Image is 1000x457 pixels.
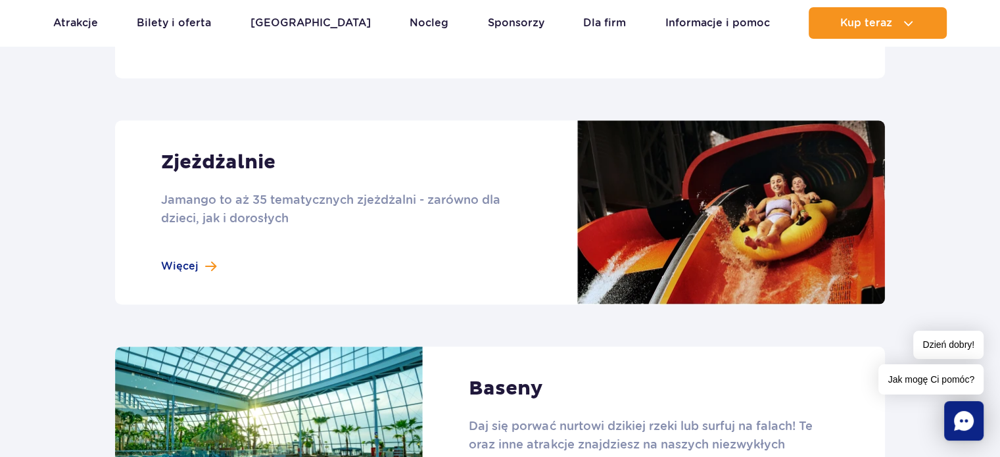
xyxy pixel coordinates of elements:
a: Nocleg [410,7,448,39]
span: Dzień dobry! [913,331,984,359]
a: Dla firm [583,7,626,39]
a: Bilety i oferta [137,7,211,39]
div: Chat [944,401,984,441]
a: Atrakcje [53,7,98,39]
a: Informacje i pomoc [665,7,770,39]
a: [GEOGRAPHIC_DATA] [250,7,371,39]
span: Kup teraz [840,17,892,29]
span: Jak mogę Ci pomóc? [878,364,984,395]
a: Sponsorzy [488,7,544,39]
button: Kup teraz [809,7,947,39]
